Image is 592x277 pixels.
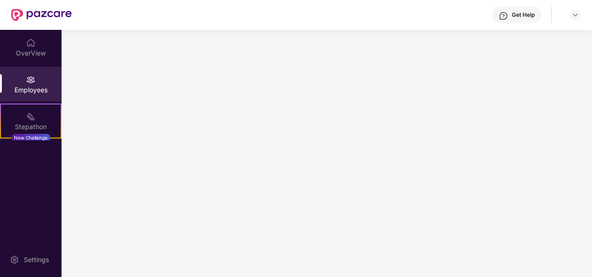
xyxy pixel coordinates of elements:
[26,38,35,48] img: svg+xml;base64,PHN2ZyBpZD0iSG9tZSIgeG1sbnM9Imh0dHA6Ly93d3cudzMub3JnLzIwMDAvc3ZnIiB3aWR0aD0iMjAiIG...
[10,255,19,264] img: svg+xml;base64,PHN2ZyBpZD0iU2V0dGluZy0yMHgyMCIgeG1sbnM9Imh0dHA6Ly93d3cudzMub3JnLzIwMDAvc3ZnIiB3aW...
[11,134,50,141] div: New Challenge
[512,11,535,19] div: Get Help
[1,122,61,132] div: Stepathon
[499,11,508,21] img: svg+xml;base64,PHN2ZyBpZD0iSGVscC0zMngzMiIgeG1sbnM9Imh0dHA6Ly93d3cudzMub3JnLzIwMDAvc3ZnIiB3aWR0aD...
[26,112,35,121] img: svg+xml;base64,PHN2ZyB4bWxucz0iaHR0cDovL3d3dy53My5vcmcvMjAwMC9zdmciIHdpZHRoPSIyMSIgaGVpZ2h0PSIyMC...
[21,255,52,264] div: Settings
[571,11,579,19] img: svg+xml;base64,PHN2ZyBpZD0iRHJvcGRvd24tMzJ4MzIiIHhtbG5zPSJodHRwOi8vd3d3LnczLm9yZy8yMDAwL3N2ZyIgd2...
[11,9,72,21] img: New Pazcare Logo
[26,75,35,84] img: svg+xml;base64,PHN2ZyBpZD0iRW1wbG95ZWVzIiB4bWxucz0iaHR0cDovL3d3dy53My5vcmcvMjAwMC9zdmciIHdpZHRoPS...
